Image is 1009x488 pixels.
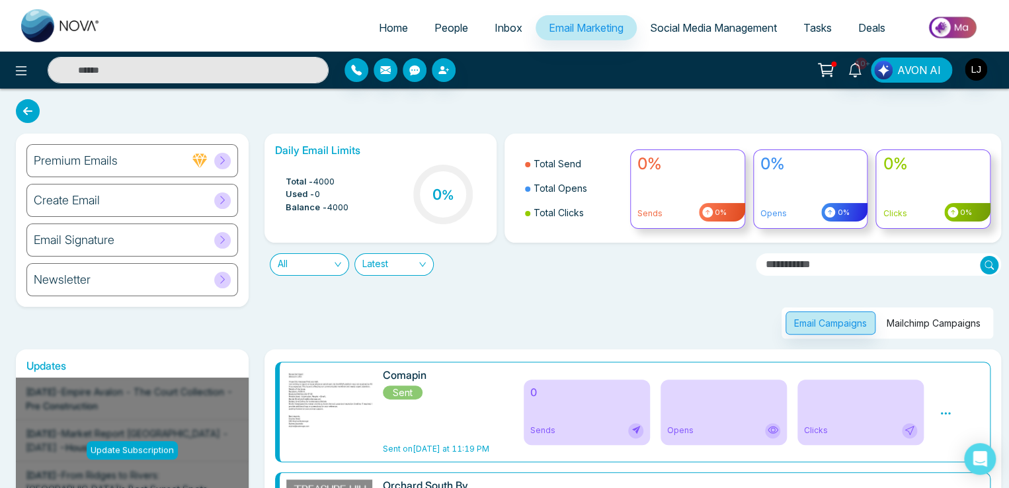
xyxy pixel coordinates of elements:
[667,425,694,436] span: Opens
[434,21,468,34] span: People
[883,208,983,220] p: Clicks
[481,15,536,40] a: Inbox
[760,208,861,220] p: Opens
[803,21,832,34] span: Tasks
[883,155,983,174] h4: 0%
[804,425,828,436] span: Clicks
[790,15,845,40] a: Tasks
[34,233,114,247] h6: Email Signature
[362,254,426,275] span: Latest
[525,200,622,225] li: Total Clicks
[536,15,637,40] a: Email Marketing
[432,186,454,203] h3: 0
[637,155,738,174] h4: 0%
[637,208,738,220] p: Sends
[845,15,899,40] a: Deals
[858,21,885,34] span: Deals
[905,13,1001,42] img: Market-place.gif
[366,15,421,40] a: Home
[897,62,941,78] span: AVON AI
[871,58,952,83] button: AVON AI
[87,441,178,460] div: Update Subscription
[315,188,320,201] span: 0
[421,15,481,40] a: People
[495,21,522,34] span: Inbox
[240,369,425,431] img: novacrm
[525,151,622,176] li: Total Send
[855,58,867,69] span: 10+
[964,443,996,475] div: Open Intercom Messenger
[286,188,315,201] span: Used -
[278,254,341,275] span: All
[327,201,348,214] span: 4000
[530,425,555,436] span: Sends
[530,386,643,399] h6: 0
[34,153,118,168] h6: Premium Emails
[286,201,327,214] span: Balance -
[874,61,893,79] img: Lead Flow
[442,187,454,203] span: %
[286,175,313,188] span: Total -
[965,58,987,81] img: User Avatar
[839,58,871,81] a: 10+
[958,207,972,218] span: 0%
[313,175,335,188] span: 4000
[549,21,624,34] span: Email Marketing
[786,311,875,335] button: Email Campaigns
[713,207,727,218] span: 0%
[379,21,408,34] span: Home
[16,360,249,372] h6: Updates
[34,193,100,208] h6: Create Email
[525,176,622,200] li: Total Opens
[275,144,487,157] h6: Daily Email Limits
[650,21,777,34] span: Social Media Management
[34,272,91,287] h6: Newsletter
[637,15,790,40] a: Social Media Management
[760,155,861,174] h4: 0%
[21,9,101,42] img: Nova CRM Logo
[383,444,489,454] span: Sent on [DATE] at 11:19 PM
[878,311,989,335] button: Mailchimp Campaigns
[383,369,494,382] h6: Comapin
[835,207,849,218] span: 0%
[383,386,423,399] span: Sent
